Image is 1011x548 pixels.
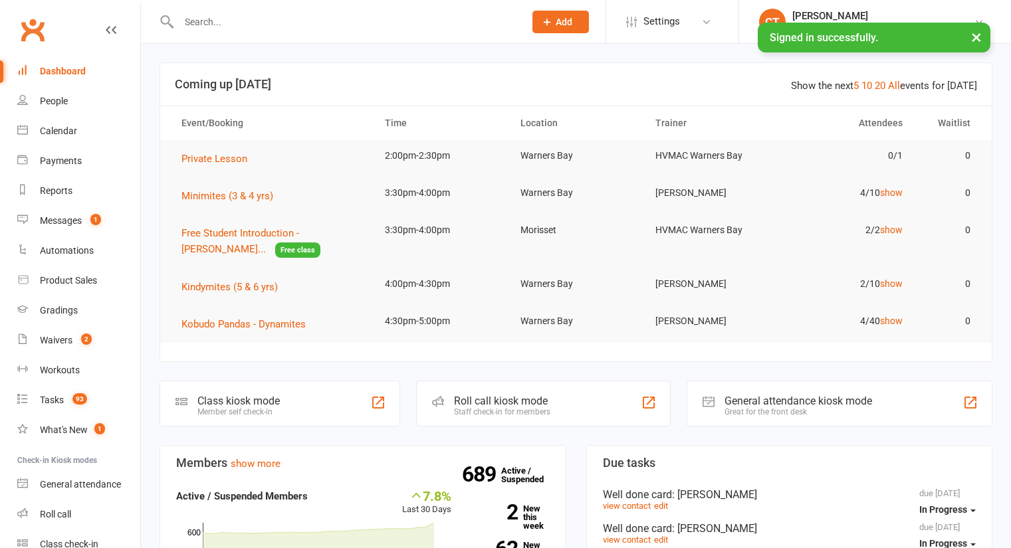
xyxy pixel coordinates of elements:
strong: Active / Suspended Members [176,490,308,502]
a: show [880,225,903,235]
span: Kindymites (5 & 6 yrs) [181,281,278,293]
div: Member self check-in [197,407,280,416]
td: [PERSON_NAME] [643,177,779,209]
div: Roll call kiosk mode [454,395,550,407]
th: Attendees [779,106,915,140]
div: Last 30 Days [402,488,451,517]
span: Add [556,17,572,27]
div: Roll call [40,509,71,519]
td: 4/40 [779,306,915,337]
th: Time [373,106,508,140]
a: What's New1 [17,415,140,445]
h3: Coming up [DATE] [175,78,977,91]
td: Warners Bay [508,306,644,337]
a: 2New this week [471,504,550,530]
div: Messages [40,215,82,226]
div: Show the next events for [DATE] [791,78,977,94]
div: Product Sales [40,275,97,286]
div: Well done card [603,522,976,535]
div: Calendar [40,126,77,136]
h3: Members [176,456,550,470]
a: People [17,86,140,116]
span: Free class [275,242,320,258]
strong: 689 [462,464,501,484]
a: Reports [17,176,140,206]
span: Kobudo Pandas - Dynamites [181,318,306,330]
div: General attendance [40,479,121,490]
div: Tasks [40,395,64,405]
a: 10 [861,80,872,92]
a: show [880,278,903,289]
a: Clubworx [16,13,49,46]
button: Free Student Introduction - [PERSON_NAME]...Free class [181,225,361,258]
td: HVMAC Warners Bay [643,215,779,246]
div: Staff check-in for members [454,407,550,416]
button: Private Lesson [181,151,257,167]
div: Gradings [40,305,78,316]
a: view contact [603,501,651,511]
a: Roll call [17,500,140,529]
th: Location [508,106,644,140]
td: 2/2 [779,215,915,246]
td: 2/10 [779,268,915,300]
a: 689Active / Suspended [501,456,560,494]
a: Gradings [17,296,140,325]
td: 3:30pm-4:00pm [373,215,508,246]
span: : [PERSON_NAME] [672,488,757,501]
td: 0 [915,306,982,337]
div: Waivers [40,335,72,345]
a: show more [231,458,281,470]
a: 5 [853,80,859,92]
div: What's New [40,424,88,435]
td: Morisset [508,215,644,246]
td: HVMAC Warners Bay [643,140,779,171]
div: [PERSON_NAME] [792,10,974,22]
a: edit [654,535,668,545]
a: Product Sales [17,266,140,296]
a: Automations [17,236,140,266]
td: 2:00pm-2:30pm [373,140,508,171]
button: Add [532,11,589,33]
a: show [880,316,903,326]
a: All [888,80,900,92]
a: General attendance kiosk mode [17,470,140,500]
th: Event/Booking [169,106,373,140]
a: 20 [875,80,885,92]
td: [PERSON_NAME] [643,268,779,300]
div: General attendance kiosk mode [725,395,872,407]
div: Automations [40,245,94,256]
button: × [964,23,988,51]
div: Payments [40,155,82,166]
button: Kobudo Pandas - Dynamites [181,316,315,332]
a: Waivers 2 [17,325,140,355]
td: [PERSON_NAME] [643,306,779,337]
span: 2 [81,333,92,345]
a: Calendar [17,116,140,146]
span: 93 [72,393,87,405]
td: 0 [915,215,982,246]
div: Class kiosk mode [197,395,280,407]
div: Reports [40,185,72,196]
button: Minimites (3 & 4 yrs) [181,188,282,204]
span: Signed in successfully. [770,31,878,44]
th: Trainer [643,106,779,140]
td: Warners Bay [508,177,644,209]
span: 1 [94,423,105,434]
td: Warners Bay [508,140,644,171]
td: 0 [915,140,982,171]
button: In Progress [919,498,976,522]
td: 0/1 [779,140,915,171]
div: Well done card [603,488,976,501]
th: Waitlist [915,106,982,140]
td: 0 [915,177,982,209]
span: : [PERSON_NAME] [672,522,757,535]
strong: 2 [471,502,518,522]
a: show [880,187,903,198]
div: Great for the front desk [725,407,872,416]
a: Payments [17,146,140,176]
a: view contact [603,535,651,545]
span: Minimites (3 & 4 yrs) [181,190,273,202]
h3: Due tasks [603,456,976,470]
button: Kindymites (5 & 6 yrs) [181,279,287,295]
a: Dashboard [17,56,140,86]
